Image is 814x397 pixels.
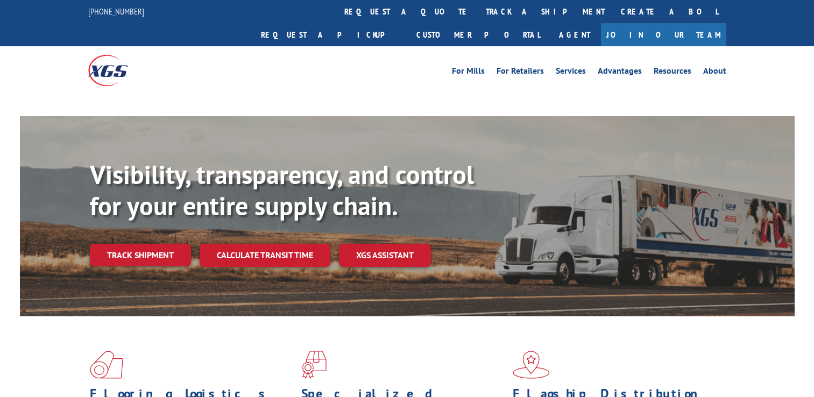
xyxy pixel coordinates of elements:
[556,67,586,79] a: Services
[452,67,485,79] a: For Mills
[90,158,474,222] b: Visibility, transparency, and control for your entire supply chain.
[200,244,330,267] a: Calculate transit time
[654,67,691,79] a: Resources
[703,67,726,79] a: About
[90,351,123,379] img: xgs-icon-total-supply-chain-intelligence-red
[301,351,327,379] img: xgs-icon-focused-on-flooring-red
[598,67,642,79] a: Advantages
[548,23,601,46] a: Agent
[497,67,544,79] a: For Retailers
[88,6,144,17] a: [PHONE_NUMBER]
[339,244,431,267] a: XGS ASSISTANT
[513,351,550,379] img: xgs-icon-flagship-distribution-model-red
[253,23,408,46] a: Request a pickup
[90,244,191,266] a: Track shipment
[408,23,548,46] a: Customer Portal
[601,23,726,46] a: Join Our Team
